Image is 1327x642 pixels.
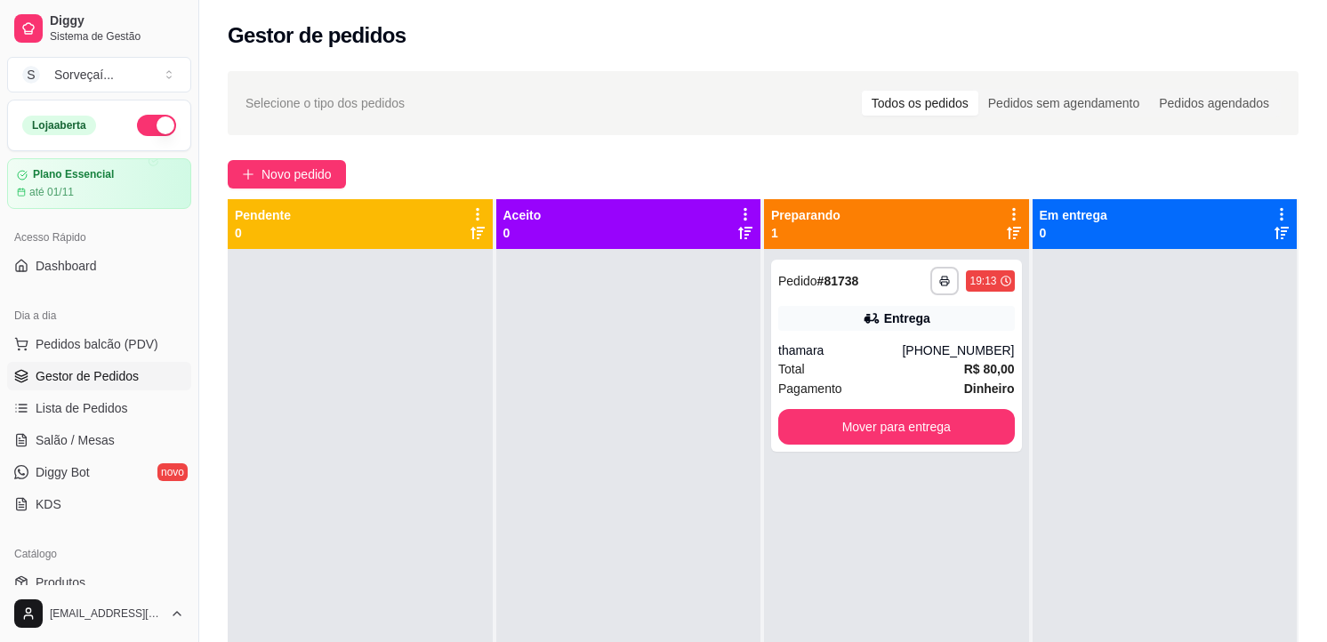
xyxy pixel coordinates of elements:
[7,458,191,486] a: Diggy Botnovo
[503,224,542,242] p: 0
[7,252,191,280] a: Dashboard
[235,224,291,242] p: 0
[778,274,817,288] span: Pedido
[771,206,840,224] p: Preparando
[33,168,114,181] article: Plano Essencial
[969,274,996,288] div: 19:13
[1040,206,1107,224] p: Em entrega
[7,7,191,50] a: DiggySistema de Gestão
[245,93,405,113] span: Selecione o tipo dos pedidos
[817,274,859,288] strong: # 81738
[884,309,930,327] div: Entrega
[771,224,840,242] p: 1
[964,381,1015,396] strong: Dinheiro
[50,13,184,29] span: Diggy
[50,29,184,44] span: Sistema de Gestão
[7,57,191,92] button: Select a team
[36,335,158,353] span: Pedidos balcão (PDV)
[50,606,163,621] span: [EMAIL_ADDRESS][DOMAIN_NAME]
[7,301,191,330] div: Dia a dia
[7,540,191,568] div: Catálogo
[36,495,61,513] span: KDS
[1040,224,1107,242] p: 0
[7,426,191,454] a: Salão / Mesas
[54,66,114,84] div: Sorveçaí ...
[978,91,1149,116] div: Pedidos sem agendamento
[778,341,902,359] div: thamara
[228,21,406,50] h2: Gestor de pedidos
[7,592,191,635] button: [EMAIL_ADDRESS][DOMAIN_NAME]
[36,399,128,417] span: Lista de Pedidos
[964,362,1015,376] strong: R$ 80,00
[7,362,191,390] a: Gestor de Pedidos
[36,574,85,591] span: Produtos
[503,206,542,224] p: Aceito
[902,341,1014,359] div: [PHONE_NUMBER]
[862,91,978,116] div: Todos os pedidos
[36,463,90,481] span: Diggy Bot
[36,367,139,385] span: Gestor de Pedidos
[36,431,115,449] span: Salão / Mesas
[1149,91,1279,116] div: Pedidos agendados
[36,257,97,275] span: Dashboard
[7,330,191,358] button: Pedidos balcão (PDV)
[778,359,805,379] span: Total
[261,165,332,184] span: Novo pedido
[7,490,191,518] a: KDS
[137,115,176,136] button: Alterar Status
[242,168,254,181] span: plus
[235,206,291,224] p: Pendente
[22,66,40,84] span: S
[7,158,191,209] a: Plano Essencialaté 01/11
[778,379,842,398] span: Pagamento
[29,185,74,199] article: até 01/11
[22,116,96,135] div: Loja aberta
[7,394,191,422] a: Lista de Pedidos
[7,568,191,597] a: Produtos
[778,409,1015,445] button: Mover para entrega
[7,223,191,252] div: Acesso Rápido
[228,160,346,189] button: Novo pedido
